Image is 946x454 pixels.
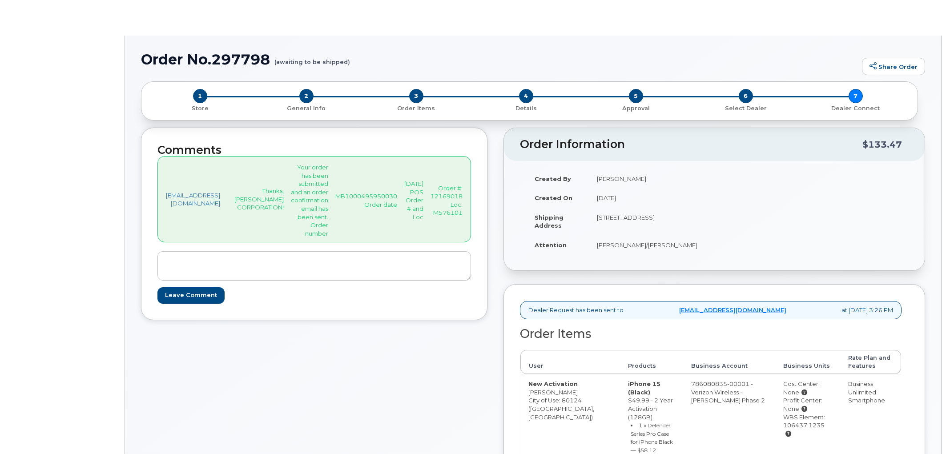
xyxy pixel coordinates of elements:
th: Rate Plan and Features [840,350,901,374]
p: Select Dealer [694,104,797,112]
h2: Comments [157,144,471,157]
span: 4 [519,89,533,103]
td: [DATE] [589,188,708,208]
div: Dealer Request has been sent to at [DATE] 3:26 PM [520,301,902,319]
p: Order #: 12169018 Loc: M576101 [431,184,463,217]
a: 4 Details [471,103,581,112]
p: Thanks, [PERSON_NAME] CORPORATION! [234,187,284,212]
td: [STREET_ADDRESS] [589,208,708,235]
a: 6 Select Dealer [691,103,801,112]
strong: Created On [535,194,572,201]
td: [PERSON_NAME] [589,169,708,189]
a: 5 Approval [581,103,691,112]
p: Your order has been submitted and an order confirmation email has been sent. Order number [291,163,328,237]
p: Approval [584,104,687,112]
div: Cost Center: None [783,380,832,396]
small: 1 x Defender Series Pro Case for iPhone Black — $58.12 [631,422,673,454]
a: [EMAIL_ADDRESS][DOMAIN_NAME] [679,306,786,314]
h2: Order Information [520,138,862,151]
input: Leave Comment [157,287,225,304]
p: Details [475,104,577,112]
a: 2 General Info [251,103,361,112]
a: [EMAIL_ADDRESS][DOMAIN_NAME] [166,191,220,208]
p: General Info [255,104,358,112]
span: 6 [739,89,753,103]
div: WBS Element: 106437.1235 [783,413,832,438]
strong: Created By [535,175,571,182]
small: (awaiting to be shipped) [274,52,350,65]
td: [PERSON_NAME]/[PERSON_NAME] [589,235,708,255]
strong: Attention [535,241,567,249]
span: 5 [629,89,643,103]
a: 1 Store [149,103,251,112]
strong: New Activation [528,380,578,387]
p: Order Items [365,104,467,112]
th: Products [620,350,683,374]
h1: Order No.297798 [141,52,857,67]
strong: iPhone 15 (Black) [628,380,660,396]
a: 3 Order Items [361,103,471,112]
th: Business Units [775,350,840,374]
p: MB1000495950030 Order date [335,192,397,209]
strong: Shipping Address [535,214,564,229]
th: User [520,350,620,374]
span: 1 [193,89,207,103]
p: [DATE] POS Order # and Loc [404,180,423,221]
div: Profit Center: None [783,396,832,413]
h2: Order Items [520,327,902,341]
span: 2 [299,89,314,103]
a: Share Order [862,58,925,76]
p: Store [152,104,248,112]
div: $133.47 [862,136,902,153]
th: Business Account [683,350,775,374]
span: 3 [409,89,423,103]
